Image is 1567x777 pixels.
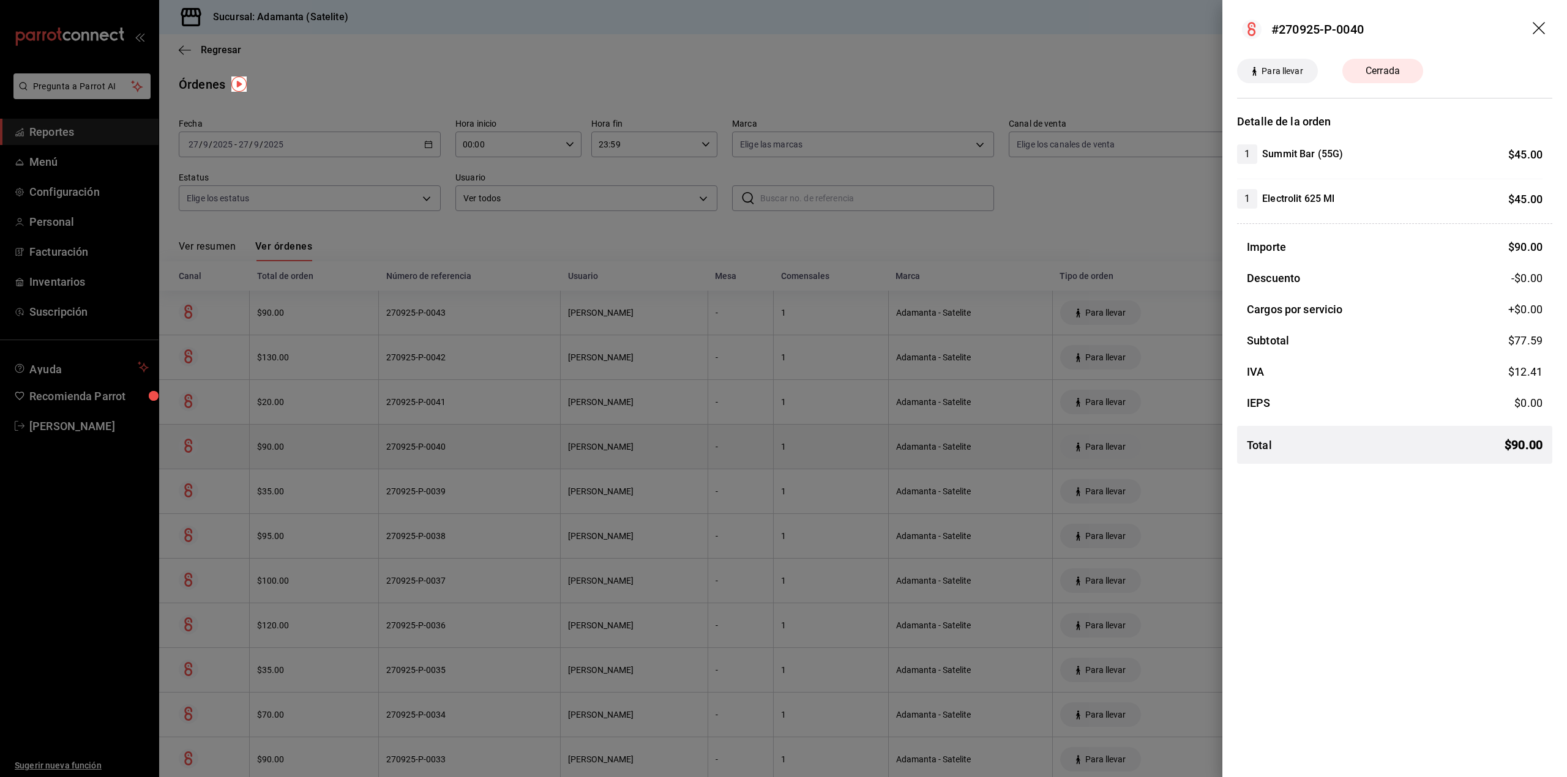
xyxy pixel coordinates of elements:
div: #270925-P-0040 [1271,20,1364,39]
h3: Detalle de la orden [1237,113,1552,130]
span: $ 12.41 [1508,365,1543,378]
h4: Summit Bar (55G) [1262,147,1343,162]
h3: Descuento [1247,270,1300,286]
h3: Importe [1247,239,1286,255]
h3: Cargos por servicio [1247,301,1343,318]
h4: Electrolit 625 Ml [1262,191,1334,206]
h3: IEPS [1247,395,1271,411]
span: $ 45.00 [1508,148,1543,161]
span: 1 [1237,191,1257,206]
span: Para llevar [1257,65,1307,78]
span: $ 77.59 [1508,334,1543,347]
span: $ 0.00 [1514,396,1543,409]
span: $ 90.00 [1508,240,1543,253]
span: -$0.00 [1511,270,1543,286]
h3: IVA [1247,363,1264,380]
img: Tooltip marker [231,76,247,92]
span: 1 [1237,147,1257,162]
h3: Total [1247,437,1272,453]
span: $ 45.00 [1508,193,1543,206]
span: Cerrada [1358,64,1407,78]
span: +$ 0.00 [1508,301,1543,318]
h3: Subtotal [1247,332,1289,349]
button: drag [1533,22,1547,37]
span: $ 90.00 [1505,436,1543,454]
